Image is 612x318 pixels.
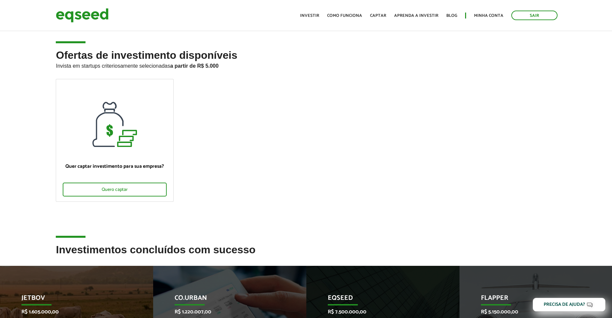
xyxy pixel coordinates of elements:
[370,14,386,18] a: Captar
[481,294,581,305] p: Flapper
[21,309,122,315] p: R$ 1.605.000,00
[56,61,556,69] p: Invista em startups criteriosamente selecionadas
[446,14,457,18] a: Blog
[481,309,581,315] p: R$ 5.150.000,00
[328,294,428,305] p: EqSeed
[511,11,558,20] a: Sair
[474,14,503,18] a: Minha conta
[328,309,428,315] p: R$ 7.500.000,00
[327,14,362,18] a: Como funciona
[394,14,438,18] a: Aprenda a investir
[56,7,109,24] img: EqSeed
[21,294,122,305] p: JetBov
[175,309,275,315] p: R$ 1.220.007,00
[63,183,166,196] div: Quero captar
[63,163,166,169] p: Quer captar investimento para sua empresa?
[300,14,319,18] a: Investir
[170,63,219,69] strong: a partir de R$ 5.000
[56,79,173,202] a: Quer captar investimento para sua empresa? Quero captar
[175,294,275,305] p: Co.Urban
[56,50,556,79] h2: Ofertas de investimento disponíveis
[56,244,556,265] h2: Investimentos concluídos com sucesso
